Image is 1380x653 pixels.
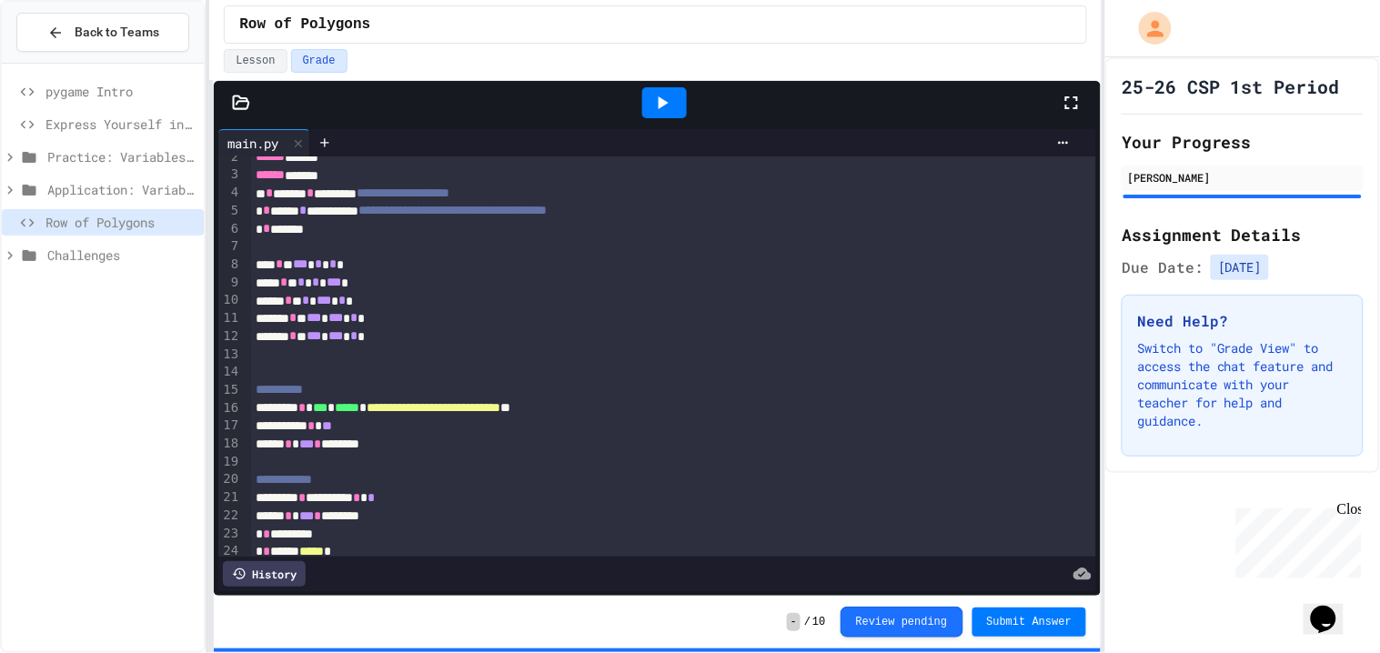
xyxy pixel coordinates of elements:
span: pygame Intro [45,82,196,101]
div: 12 [218,327,241,346]
div: Chat with us now!Close [7,7,126,116]
div: 4 [218,184,241,202]
span: Practice: Variables/Print [47,147,196,166]
button: Review pending [841,607,963,638]
div: 7 [218,237,241,256]
div: 14 [218,363,241,381]
span: Application: Variables/Print [47,180,196,199]
span: - [787,613,801,631]
span: Challenges [47,246,196,265]
span: Submit Answer [987,615,1073,629]
div: 11 [218,309,241,327]
h2: Your Progress [1122,129,1364,155]
div: 15 [218,381,241,399]
button: Grade [291,49,348,73]
span: / [804,615,811,629]
span: [DATE] [1211,255,1269,280]
div: 6 [218,220,241,238]
div: 16 [218,399,241,417]
div: My Account [1120,7,1176,49]
div: main.py [218,129,310,156]
div: 8 [218,256,241,274]
button: Submit Answer [972,608,1087,637]
div: 19 [218,453,241,471]
div: 2 [218,148,241,166]
button: Back to Teams [16,13,189,52]
div: 10 [218,291,241,309]
div: 3 [218,166,241,184]
h1: 25-26 CSP 1st Period [1122,74,1340,99]
div: [PERSON_NAME] [1127,169,1358,186]
div: main.py [218,134,287,153]
h2: Assignment Details [1122,222,1364,247]
div: 22 [218,507,241,525]
div: History [223,561,306,587]
div: 24 [218,542,241,560]
button: Lesson [224,49,287,73]
div: 21 [218,488,241,507]
span: Due Date: [1122,256,1204,278]
span: Express Yourself in Python! [45,115,196,134]
div: 5 [218,202,241,220]
span: Row of Polygons [239,14,370,35]
div: 18 [218,435,241,453]
div: 13 [218,346,241,364]
span: 10 [812,615,825,629]
div: 17 [218,417,241,435]
p: Switch to "Grade View" to access the chat feature and communicate with your teacher for help and ... [1137,339,1348,430]
div: 20 [218,470,241,488]
h3: Need Help? [1137,310,1348,332]
div: 23 [218,525,241,543]
span: Row of Polygons [45,213,196,232]
iframe: chat widget [1229,501,1362,578]
iframe: chat widget [1304,580,1362,635]
span: Back to Teams [75,23,159,42]
div: 9 [218,274,241,292]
